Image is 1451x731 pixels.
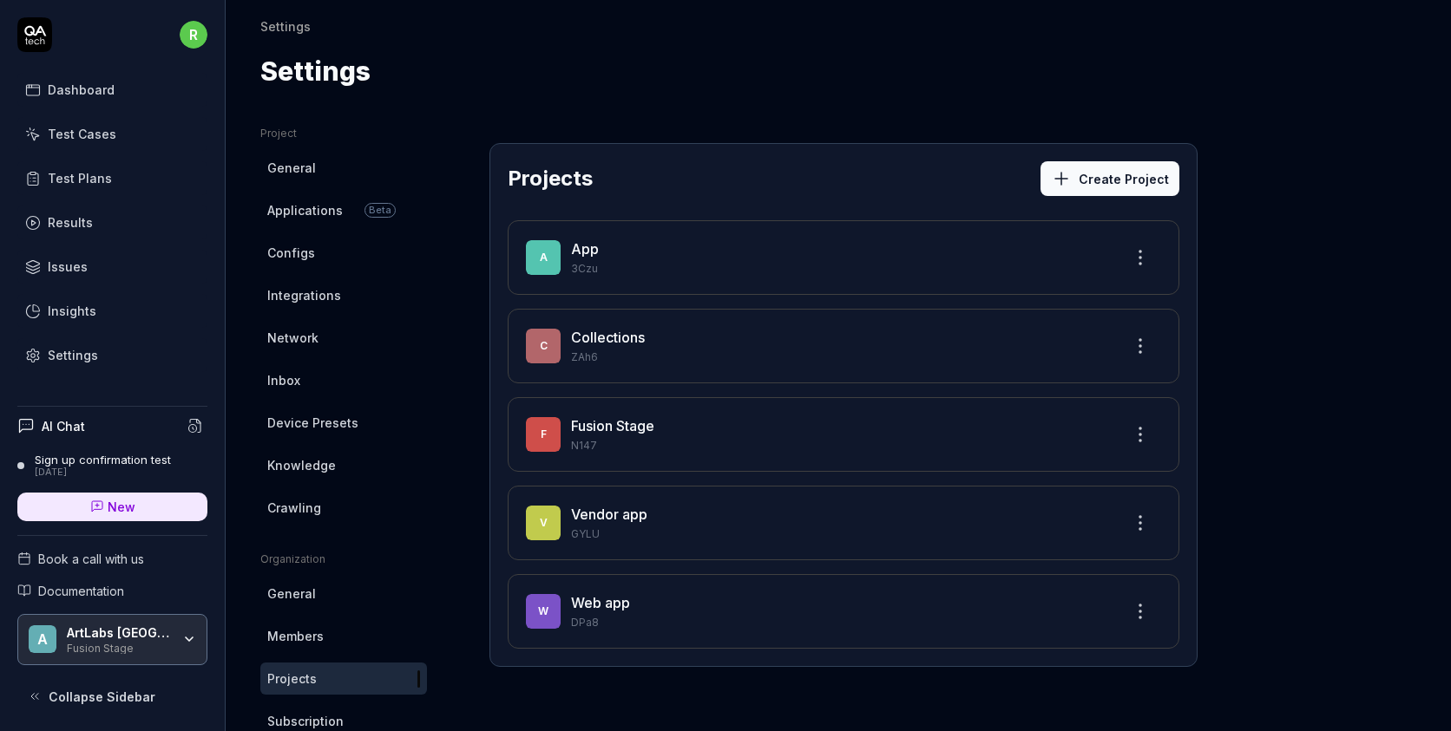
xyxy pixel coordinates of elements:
div: Organization [260,552,427,567]
h4: AI Chat [42,417,85,435]
span: Members [267,627,324,645]
span: Device Presets [267,414,358,432]
a: Inbox [260,364,427,396]
a: Crawling [260,492,427,524]
a: Insights [17,294,207,328]
h2: Projects [508,163,593,194]
span: A [526,240,561,275]
button: Create Project [1041,161,1179,196]
button: AArtLabs [GEOGRAPHIC_DATA]Fusion Stage [17,614,207,666]
a: Test Cases [17,117,207,151]
a: Issues [17,250,207,284]
span: Inbox [267,371,300,389]
p: ZAh6 [571,349,1109,365]
span: Integrations [267,286,341,304]
span: Collapse Sidebar [49,688,155,706]
a: Projects [260,662,427,695]
div: Insights [48,302,96,320]
p: GYLU [571,526,1109,542]
a: General [260,152,427,184]
a: Integrations [260,279,427,311]
button: Collapse Sidebar [17,679,207,714]
a: Fusion Stage [571,417,654,434]
button: r [180,17,207,52]
span: Beta [364,203,396,218]
span: Network [267,329,318,347]
a: Network [260,322,427,354]
a: Results [17,206,207,239]
div: Results [48,213,93,232]
div: Settings [260,17,311,35]
a: Documentation [17,582,207,600]
span: General [267,584,316,603]
div: Test Plans [48,169,112,187]
a: Collections [571,329,645,346]
span: F [526,417,561,452]
span: W [526,594,561,629]
a: App [571,240,599,258]
span: Subscription [267,712,344,730]
div: Sign up confirmation test [35,453,171,467]
span: Knowledge [267,456,336,474]
span: Documentation [38,582,124,600]
div: [DATE] [35,467,171,479]
div: Dashboard [48,81,115,99]
span: Configs [267,244,315,262]
a: Knowledge [260,449,427,481]
a: Vendor app [571,506,647,523]
a: ApplicationsBeta [260,194,427,226]
a: Settings [17,338,207,372]
span: r [180,21,207,49]
a: Members [260,620,427,652]
a: Web app [571,594,630,611]
a: General [260,578,427,610]
a: Sign up confirmation test[DATE] [17,453,207,479]
span: Applications [267,201,343,219]
div: Issues [48,258,88,276]
a: Book a call with us [17,550,207,568]
p: DPa8 [571,615,1109,630]
span: Crawling [267,499,321,517]
a: Dashboard [17,73,207,107]
div: Fusion Stage [67,640,171,654]
span: Projects [267,669,317,688]
span: Book a call with us [38,550,144,568]
span: General [267,159,316,177]
span: C [526,329,561,363]
a: Test Plans [17,161,207,195]
div: Test Cases [48,125,116,143]
span: A [29,625,56,653]
h1: Settings [260,52,371,91]
div: ArtLabs Europe [67,625,171,641]
div: Settings [48,346,98,364]
a: Device Presets [260,407,427,439]
span: V [526,506,561,540]
a: New [17,493,207,521]
a: Configs [260,237,427,269]
div: Project [260,126,427,141]
span: New [108,498,135,516]
p: 3Czu [571,261,1109,277]
p: N147 [571,438,1109,454]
